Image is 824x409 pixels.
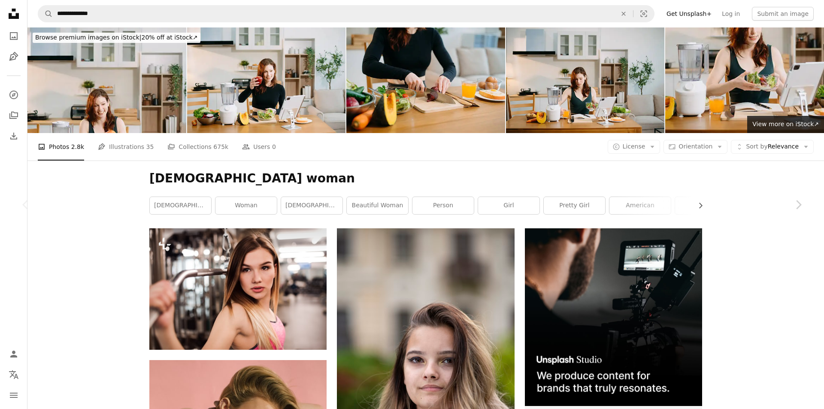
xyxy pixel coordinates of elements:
[187,27,346,133] img: mage of woman preparing salad in the kitchen and healthy food
[167,133,228,161] a: Collections 675k
[772,164,824,246] a: Next
[149,171,702,186] h1: [DEMOGRAPHIC_DATA] woman
[149,285,327,293] a: A beautiful young girl or woman doing strength workout in a gym.
[661,7,717,21] a: Get Unsplash+
[525,228,702,406] img: file-1715652217532-464736461acbimage
[5,127,22,145] a: Download History
[544,197,605,214] a: pretty girl
[27,27,206,48] a: Browse premium images on iStock|20% off at iStock↗
[747,116,824,133] a: View more on iStock↗
[5,387,22,404] button: Menu
[98,133,154,161] a: Illustrations 35
[752,7,814,21] button: Submit an image
[346,27,505,133] img: Young woman learning online cooking class via tablet computer in kitchen
[146,142,154,151] span: 35
[242,133,276,161] a: Users 0
[5,86,22,103] a: Explore
[5,27,22,45] a: Photos
[746,143,767,150] span: Sort by
[281,197,342,214] a: [DEMOGRAPHIC_DATA]
[337,357,514,365] a: woman in black shirt smiling
[215,197,277,214] a: woman
[213,142,228,151] span: 675k
[5,48,22,65] a: Illustrations
[35,34,198,41] span: 20% off at iStock ↗
[693,197,702,214] button: scroll list to the right
[675,197,736,214] a: face
[347,197,408,214] a: beautiful woman
[679,143,712,150] span: Orientation
[731,140,814,154] button: Sort byRelevance
[150,197,211,214] a: [DEMOGRAPHIC_DATA] girl
[752,121,819,127] span: View more on iStock ↗
[149,228,327,350] img: A beautiful young girl or woman doing strength workout in a gym.
[614,6,633,22] button: Clear
[633,6,654,22] button: Visual search
[623,143,645,150] span: License
[5,107,22,124] a: Collections
[717,7,745,21] a: Log in
[5,345,22,363] a: Log in / Sign up
[746,142,799,151] span: Relevance
[27,27,186,133] img: mage of woman preparing salad in the kitchen and healthy food
[272,142,276,151] span: 0
[5,366,22,383] button: Language
[35,34,141,41] span: Browse premium images on iStock |
[663,140,727,154] button: Orientation
[608,140,660,154] button: License
[609,197,671,214] a: american
[478,197,539,214] a: girl
[665,27,824,133] img: mage of woman preparing salad in the kitchen and healthy food
[38,6,53,22] button: Search Unsplash
[412,197,474,214] a: person
[38,5,654,22] form: Find visuals sitewide
[506,27,665,133] img: mage of woman preparing salad in the kitchen and healthy food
